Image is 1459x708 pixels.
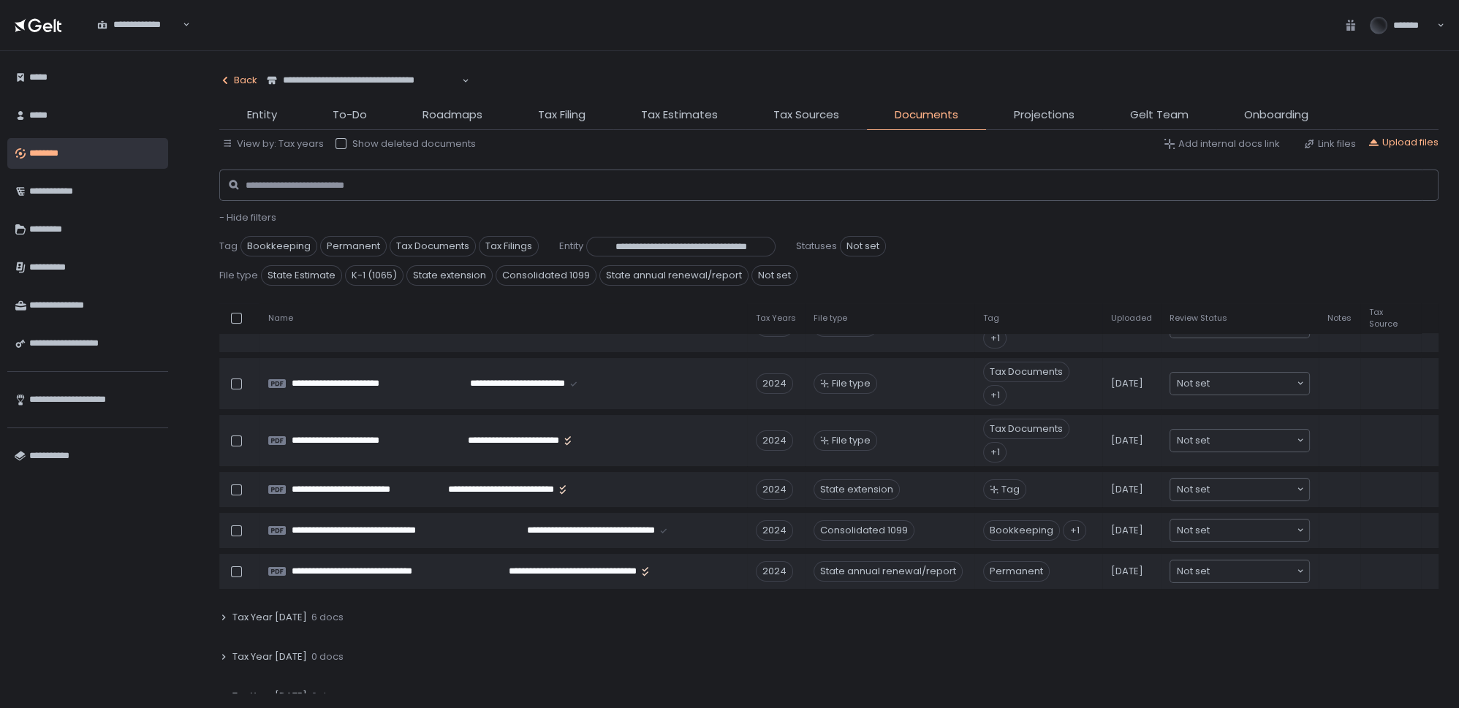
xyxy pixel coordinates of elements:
[1170,519,1309,541] div: Search for option
[832,377,871,390] span: File type
[1170,430,1309,452] div: Search for option
[983,328,1007,349] span: +1
[1368,136,1439,149] button: Upload files
[268,313,293,324] span: Name
[479,236,539,256] span: Tax Filings
[756,430,793,451] div: 2024
[814,313,847,324] span: File type
[1111,377,1143,390] span: [DATE]
[240,236,317,256] span: Bookkeeping
[257,66,469,96] div: Search for option
[1130,107,1189,123] span: Gelt Team
[796,240,837,253] span: Statuses
[814,479,900,500] div: State extension
[773,107,839,123] span: Tax Sources
[311,611,344,624] span: 6 docs
[267,87,461,102] input: Search for option
[1210,564,1295,579] input: Search for option
[1210,376,1295,391] input: Search for option
[232,690,307,703] span: Tax Year [DATE]
[1210,482,1295,497] input: Search for option
[1170,479,1309,500] div: Search for option
[559,240,583,253] span: Entity
[1063,520,1086,541] span: +1
[1369,307,1412,329] span: Tax Source
[311,690,344,703] span: 0 docs
[895,107,958,123] span: Documents
[97,31,181,46] input: Search for option
[88,10,190,40] div: Search for option
[983,385,1007,406] span: +1
[832,434,871,447] span: File type
[1111,565,1143,578] span: [DATE]
[983,362,1069,382] span: Tax Documents
[814,561,963,582] div: State annual renewal/report
[320,236,387,256] span: Permanent
[983,561,1050,582] span: Permanent
[219,74,257,87] div: Back
[1001,483,1020,496] span: Tag
[1014,107,1075,123] span: Projections
[406,265,493,286] span: State extension
[751,265,797,286] span: Not set
[641,107,718,123] span: Tax Estimates
[756,479,793,500] div: 2024
[345,265,403,286] span: K-1 (1065)
[814,520,914,541] div: Consolidated 1099
[983,419,1069,439] span: Tax Documents
[1177,376,1210,391] span: Not set
[1177,523,1210,538] span: Not set
[1327,313,1352,324] span: Notes
[1111,434,1143,447] span: [DATE]
[219,66,257,95] button: Back
[1177,564,1210,579] span: Not set
[983,442,1007,463] span: +1
[311,650,344,663] span: 0 docs
[1303,137,1356,151] button: Link files
[232,650,307,663] span: Tax Year [DATE]
[1164,137,1280,151] button: Add internal docs link
[756,373,793,394] div: 2024
[1177,433,1210,448] span: Not set
[261,265,342,286] span: State Estimate
[219,210,276,224] span: - Hide filters
[1170,560,1309,582] div: Search for option
[756,561,793,582] div: 2024
[756,520,793,541] div: 2024
[219,240,238,253] span: Tag
[1210,433,1295,448] input: Search for option
[538,107,586,123] span: Tax Filing
[983,520,1060,541] span: Bookkeeping
[1170,373,1309,395] div: Search for option
[1111,483,1143,496] span: [DATE]
[983,313,999,324] span: Tag
[1170,313,1227,324] span: Review Status
[1244,107,1308,123] span: Onboarding
[219,211,276,224] button: - Hide filters
[333,107,367,123] span: To-Do
[1111,524,1143,537] span: [DATE]
[1210,523,1295,538] input: Search for option
[219,269,258,282] span: File type
[840,236,886,256] span: Not set
[422,107,482,123] span: Roadmaps
[1111,313,1152,324] span: Uploaded
[496,265,596,286] span: Consolidated 1099
[390,236,476,256] span: Tax Documents
[232,611,307,624] span: Tax Year [DATE]
[599,265,749,286] span: State annual renewal/report
[756,313,796,324] span: Tax Years
[222,137,324,151] button: View by: Tax years
[1177,482,1210,497] span: Not set
[247,107,277,123] span: Entity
